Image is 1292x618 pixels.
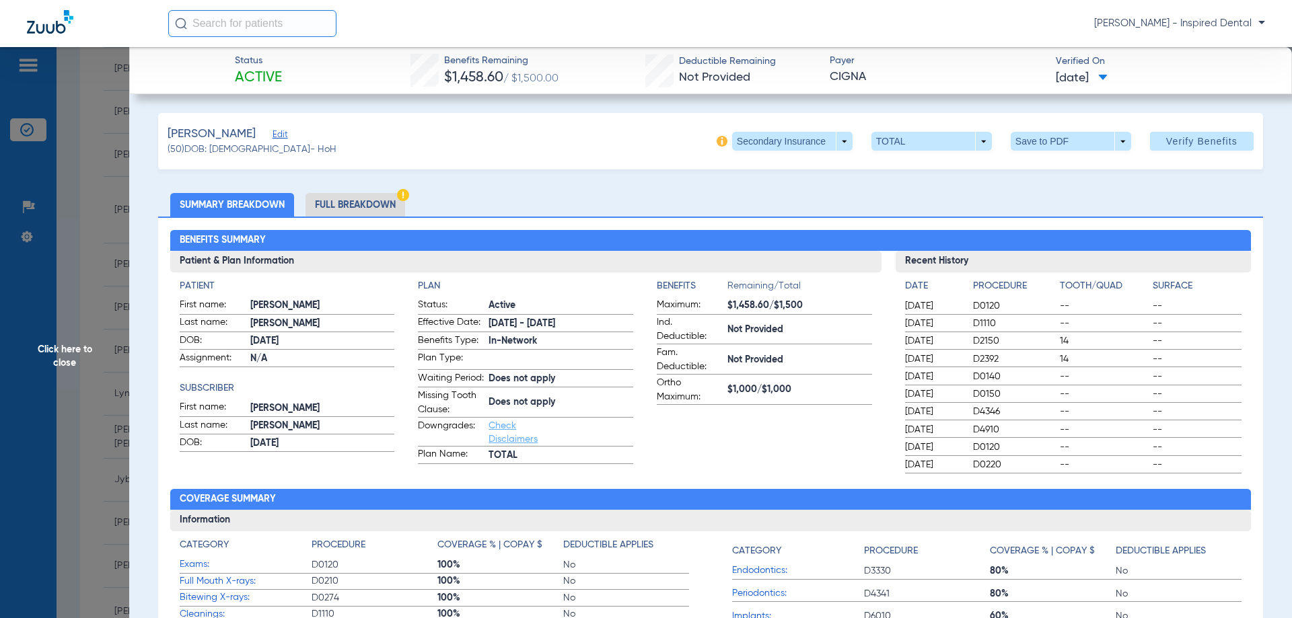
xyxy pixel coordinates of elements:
[732,132,853,151] button: Secondary Insurance
[437,591,563,605] span: 100%
[180,590,312,605] span: Bitewing X-rays:
[418,334,484,350] span: Benefits Type:
[905,279,962,293] h4: Date
[1166,136,1237,147] span: Verify Benefits
[1150,132,1254,151] button: Verify Benefits
[732,586,864,601] span: Periodontics:
[896,251,1252,272] h3: Recent History
[727,323,872,337] span: Not Provided
[180,557,312,572] span: Exams:
[905,334,962,348] span: [DATE]
[563,574,689,588] span: No
[727,279,872,298] span: Remaining/Total
[170,193,294,217] li: Summary Breakdown
[180,418,246,434] span: Last name:
[235,69,282,87] span: Active
[990,544,1095,558] h4: Coverage % | Copay $
[444,71,503,85] span: $1,458.60
[235,54,282,68] span: Status
[1153,370,1242,383] span: --
[1153,352,1242,366] span: --
[489,449,633,463] span: TOTAL
[973,423,1055,436] span: D4910
[437,538,563,557] app-breakdown-title: Coverage % | Copay $
[1116,544,1206,558] h4: Deductible Applies
[1153,423,1242,436] span: --
[990,587,1116,601] span: 80%
[973,334,1055,348] span: D2150
[312,538,365,552] h4: Procedure
[1060,299,1149,313] span: --
[1153,279,1242,293] h4: Surface
[973,387,1055,401] span: D0150
[503,73,559,84] span: / $1,500.00
[250,299,395,313] span: [PERSON_NAME]
[418,371,484,387] span: Waiting Period:
[444,54,559,68] span: Benefits Remaining
[990,538,1116,563] app-breakdown-title: Coverage % | Copay $
[1153,387,1242,401] span: --
[973,279,1055,293] h4: Procedure
[27,10,73,34] img: Zuub Logo
[973,458,1055,471] span: D0220
[657,315,723,344] span: Ind. Deductible:
[1060,317,1149,330] span: --
[312,538,437,557] app-breakdown-title: Procedure
[250,436,395,451] span: [DATE]
[418,298,484,314] span: Status:
[250,419,395,433] span: [PERSON_NAME]
[905,405,962,418] span: [DATE]
[679,71,750,83] span: Not Provided
[1060,440,1149,454] span: --
[170,230,1252,252] h2: Benefits Summary
[563,538,653,552] h4: Deductible Applies
[1011,132,1131,151] button: Save to PDF
[1056,70,1108,87] span: [DATE]
[679,54,776,69] span: Deductible Remaining
[973,440,1055,454] span: D0120
[1060,334,1149,348] span: 14
[1060,370,1149,383] span: --
[1056,54,1270,69] span: Verified On
[489,334,633,348] span: In-Network
[1060,458,1149,471] span: --
[168,10,336,37] input: Search for patients
[1116,587,1242,601] span: No
[905,352,962,366] span: [DATE]
[732,564,864,578] span: Endodontics:
[489,299,633,313] span: Active
[306,193,405,217] li: Full Breakdown
[973,405,1055,418] span: D4346
[437,558,563,572] span: 100%
[1060,405,1149,418] span: --
[170,489,1252,510] h2: Coverage Summary
[489,372,633,386] span: Does not apply
[1153,334,1242,348] span: --
[1094,17,1265,30] span: [PERSON_NAME] - Inspired Dental
[1060,279,1149,298] app-breakdown-title: Tooth/Quad
[418,279,633,293] h4: Plan
[180,538,312,557] app-breakdown-title: Category
[657,346,723,374] span: Fam. Deductible:
[273,130,285,143] span: Edit
[830,54,1044,68] span: Payer
[727,353,872,367] span: Not Provided
[732,544,781,558] h4: Category
[1153,440,1242,454] span: --
[973,279,1055,298] app-breakdown-title: Procedure
[905,317,962,330] span: [DATE]
[418,351,484,369] span: Plan Type:
[180,574,312,588] span: Full Mouth X-rays:
[168,143,336,157] span: (50) DOB: [DEMOGRAPHIC_DATA] - HoH
[717,136,727,147] img: info-icon
[830,69,1044,85] span: CIGNA
[1225,553,1292,618] iframe: Chat Widget
[1153,317,1242,330] span: --
[250,352,395,366] span: N/A
[1060,352,1149,366] span: 14
[990,564,1116,578] span: 80%
[864,538,990,563] app-breakdown-title: Procedure
[489,395,633,410] span: Does not apply
[180,351,246,367] span: Assignment:
[1060,423,1149,436] span: --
